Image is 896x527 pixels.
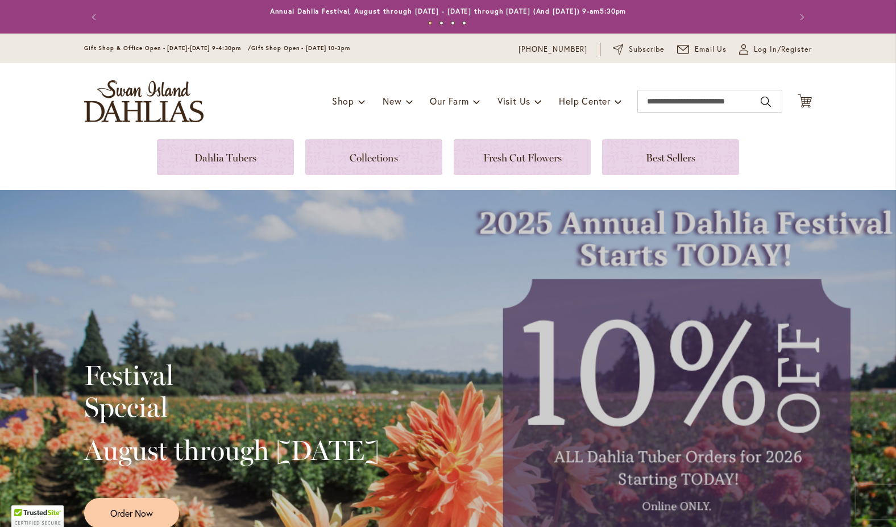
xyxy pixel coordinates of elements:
[383,95,401,107] span: New
[451,21,455,25] button: 3 of 4
[559,95,611,107] span: Help Center
[754,44,812,55] span: Log In/Register
[84,44,251,52] span: Gift Shop & Office Open - [DATE]-[DATE] 9-4:30pm /
[332,95,354,107] span: Shop
[739,44,812,55] a: Log In/Register
[677,44,727,55] a: Email Us
[251,44,350,52] span: Gift Shop Open - [DATE] 10-3pm
[695,44,727,55] span: Email Us
[518,44,587,55] a: [PHONE_NUMBER]
[629,44,665,55] span: Subscribe
[462,21,466,25] button: 4 of 4
[84,6,107,28] button: Previous
[439,21,443,25] button: 2 of 4
[497,95,530,107] span: Visit Us
[84,80,204,122] a: store logo
[428,21,432,25] button: 1 of 4
[84,359,379,423] h2: Festival Special
[789,6,812,28] button: Next
[270,7,627,15] a: Annual Dahlia Festival, August through [DATE] - [DATE] through [DATE] (And [DATE]) 9-am5:30pm
[430,95,468,107] span: Our Farm
[84,434,379,466] h2: August through [DATE]
[613,44,665,55] a: Subscribe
